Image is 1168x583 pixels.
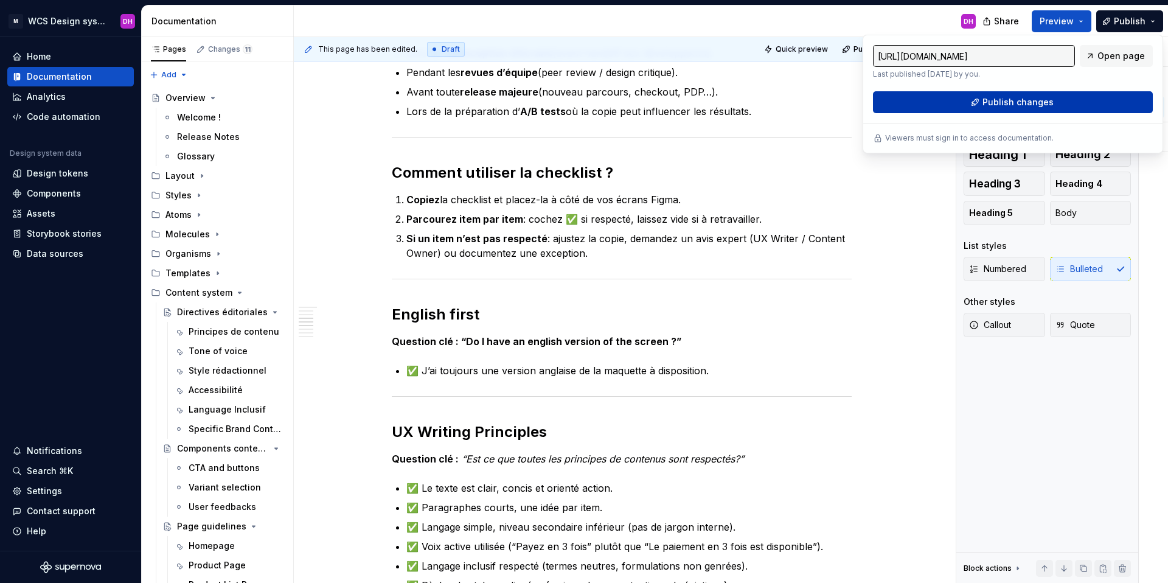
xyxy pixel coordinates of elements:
div: DH [123,16,133,26]
span: Quick preview [776,44,828,54]
strong: Question clé : [392,453,459,465]
p: : ajustez la copie, demandez un avis expert (UX Writer / Content Owner) ou documentez une exception. [406,231,852,260]
div: Design tokens [27,167,88,180]
div: Templates [146,264,288,283]
span: Share [994,15,1019,27]
div: Templates [165,267,210,279]
h2: English first [392,305,852,324]
a: Documentation [7,67,134,86]
a: Components content guidelines [158,439,288,458]
button: Heading 4 [1050,172,1131,196]
div: M [9,14,23,29]
div: Search ⌘K [27,465,73,477]
button: Quick preview [760,41,833,58]
div: Variant selection [189,481,261,494]
div: Glossary [177,150,215,162]
a: Homepage [169,536,288,556]
p: Viewers must sign in to access documentation. [885,133,1054,143]
a: Specific Brand Content [169,419,288,439]
button: Add [146,66,192,83]
a: Welcome ! [158,108,288,127]
div: Analytics [27,91,66,103]
div: Layout [146,166,288,186]
a: Storybook stories [7,224,134,243]
div: Design system data [10,148,82,158]
button: Help [7,522,134,541]
button: Notifications [7,441,134,461]
div: Content system [146,283,288,302]
div: Changes [208,44,252,54]
div: Components [27,187,81,200]
a: Data sources [7,244,134,264]
a: Overview [146,88,288,108]
span: Quote [1055,319,1095,331]
div: Storybook stories [27,228,102,240]
p: la checklist et placez-la à côté de vos écrans Figma. [406,192,852,207]
button: Quote [1050,313,1131,337]
div: Documentation [151,15,288,27]
div: Code automation [27,111,100,123]
button: Preview [1032,10,1091,32]
span: Draft [442,44,460,54]
div: Directives éditoriales [177,306,268,318]
div: Documentation [27,71,92,83]
button: Heading 3 [964,172,1045,196]
a: Accessibilité [169,380,288,400]
a: Release Notes [158,127,288,147]
button: Callout [964,313,1045,337]
p: ✅ J’ai toujours une version anglaise de la maquette à disposition. [406,363,852,378]
div: Homepage [189,540,235,552]
div: CTA and buttons [189,462,260,474]
div: Help [27,525,46,537]
span: 11 [243,44,252,54]
button: Contact support [7,501,134,521]
div: Components content guidelines [177,442,269,455]
div: Block actions [964,560,1023,577]
a: CTA and buttons [169,458,288,478]
div: Language Inclusif [189,403,266,416]
strong: A/B tests [520,105,566,117]
p: Avant toute (nouveau parcours, checkout, PDP…). [406,85,852,99]
div: Home [27,51,51,63]
h2: Comment utiliser la checklist ? [392,163,852,183]
a: Variant selection [169,478,288,497]
div: Atoms [146,205,288,225]
div: Style rédactionnel [189,365,266,377]
button: Heading 1 [964,142,1045,167]
div: List styles [964,240,1007,252]
a: User feedbacks [169,497,288,517]
div: Content system [165,287,232,299]
span: Preview [1040,15,1074,27]
button: Numbered [964,257,1045,281]
p: : cochez ✅ si respecté, laissez vide si à retravailler. [406,212,852,226]
a: Open page [1080,45,1153,67]
p: ✅ Langage inclusif respecté (termes neutres, formulations non genrées). [406,559,852,573]
em: “Est ce que toutes les principes de contenus sont respectés?” [462,453,744,465]
svg: Supernova Logo [40,561,101,573]
div: Organisms [146,244,288,264]
a: Settings [7,481,134,501]
div: Styles [146,186,288,205]
a: Home [7,47,134,66]
strong: revues d’équipe [461,66,538,79]
a: Page guidelines [158,517,288,536]
div: Release Notes [177,131,240,143]
div: Notifications [27,445,82,457]
span: Open page [1097,50,1145,62]
p: Last published [DATE] by you. [873,69,1075,79]
button: Search ⌘K [7,461,134,481]
div: Overview [165,92,206,104]
div: Welcome ! [177,111,221,124]
div: Molecules [165,228,210,240]
div: Product Page [189,559,246,571]
a: Code automation [7,107,134,127]
div: Specific Brand Content [189,423,281,435]
span: Publish [1114,15,1145,27]
span: Heading 5 [969,207,1013,219]
span: Publish changes [853,44,912,54]
span: Body [1055,207,1077,219]
a: Product Page [169,556,288,575]
p: ✅ Paragraphes courts, une idée par item. [406,500,852,515]
a: Directives éditoriales [158,302,288,322]
button: Publish changes [838,41,918,58]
